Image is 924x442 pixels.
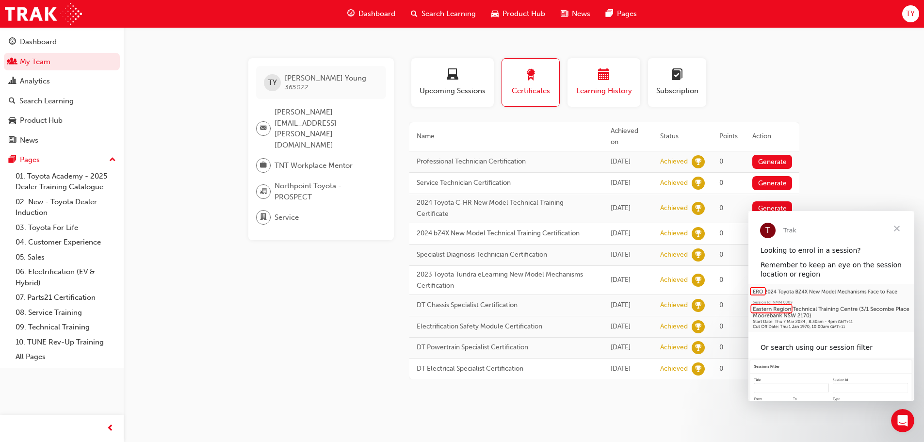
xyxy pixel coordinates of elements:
a: search-iconSearch Learning [403,4,484,24]
span: news-icon [9,136,16,145]
span: car-icon [491,8,499,20]
button: Learning History [567,58,640,107]
button: TY [902,5,919,22]
span: news-icon [561,8,568,20]
div: Pages [20,154,40,165]
span: laptop-icon [447,69,458,82]
span: learningRecordVerb_ACHIEVE-icon [692,248,705,262]
a: 06. Electrification (EV & Hybrid) [12,264,120,290]
span: car-icon [9,116,16,125]
a: Trak [5,3,82,25]
span: 0 [719,179,723,187]
span: people-icon [9,58,16,66]
th: Points [712,122,745,151]
td: 2024 bZ4X New Model Technical Training Certification [409,223,603,245]
a: 03. Toyota For Life [12,220,120,235]
span: Product Hub [503,8,545,19]
div: Achieved [660,229,688,238]
span: Certificates [509,85,552,97]
span: prev-icon [107,423,114,435]
a: car-iconProduct Hub [484,4,553,24]
th: Action [745,122,799,151]
span: learningRecordVerb_ACHIEVE-icon [692,362,705,376]
button: Certificates [502,58,560,107]
span: learningRecordVerb_ACHIEVE-icon [692,155,705,168]
span: learningRecordVerb_ACHIEVE-icon [692,274,705,287]
span: pages-icon [9,156,16,164]
td: DT Chassis Specialist Certification [409,295,603,316]
span: Mon Nov 06 2023 17:04:33 GMT+1030 (Australian Central Daylight Time) [611,301,631,309]
span: 0 [719,250,723,259]
span: up-icon [109,154,116,166]
span: Upcoming Sessions [419,85,486,97]
button: Generate [752,201,792,215]
a: Product Hub [4,112,120,130]
a: 05. Sales [12,250,120,265]
a: 08. Service Training [12,305,120,320]
span: Pages [617,8,637,19]
span: [PERSON_NAME] Young [285,74,366,82]
span: search-icon [411,8,418,20]
a: guage-iconDashboard [340,4,403,24]
span: Mon Mar 25 2024 07:57:22 GMT+1030 (Australian Central Daylight Time) [611,229,631,237]
a: 01. Toyota Academy - 2025 Dealer Training Catalogue [12,169,120,195]
span: 0 [719,157,723,165]
a: 10. TUNE Rev-Up Training [12,335,120,350]
span: calendar-icon [598,69,610,82]
span: Dashboard [358,8,395,19]
span: Tue Jun 04 2024 07:57:31 GMT+0930 (Australian Central Standard Time) [611,204,631,212]
a: Search Learning [4,92,120,110]
div: Achieved [660,343,688,352]
div: Analytics [20,76,50,87]
th: Name [409,122,603,151]
div: Achieved [660,179,688,188]
div: Product Hub [20,115,63,126]
a: 02. New - Toyota Dealer Induction [12,195,120,220]
button: Subscription [648,58,706,107]
span: learningplan-icon [671,69,683,82]
span: search-icon [9,97,16,106]
div: Achieved [660,322,688,331]
span: department-icon [260,211,267,224]
td: Specialist Diagnosis Technician Certification [409,245,603,266]
a: Analytics [4,72,120,90]
span: learningRecordVerb_ACHIEVE-icon [692,177,705,190]
a: pages-iconPages [598,4,645,24]
span: learningRecordVerb_ACHIEVE-icon [692,227,705,240]
div: Achieved [660,250,688,260]
div: News [20,135,38,146]
td: Service Technician Certification [409,173,603,194]
span: 0 [719,343,723,351]
span: 0 [719,322,723,330]
span: 0 [719,276,723,284]
span: award-icon [525,69,536,82]
span: Learning History [575,85,633,97]
a: News [4,131,120,149]
td: Electrification Safety Module Certification [409,316,603,338]
iframe: Intercom live chat [891,409,914,432]
span: TY [268,77,277,88]
span: Fri Nov 24 2023 07:47:49 GMT+1030 (Australian Central Daylight Time) [611,276,631,284]
div: Achieved [660,157,688,166]
button: Generate [752,155,792,169]
span: learningRecordVerb_ACHIEVE-icon [692,202,705,215]
span: learningRecordVerb_ACHIEVE-icon [692,299,705,312]
span: learningRecordVerb_ACHIEVE-icon [692,341,705,354]
button: DashboardMy TeamAnalyticsSearch LearningProduct HubNews [4,31,120,151]
span: email-icon [260,122,267,135]
span: Wed May 18 2022 23:30:00 GMT+0930 (Australian Central Standard Time) [611,322,631,330]
button: Generate [752,176,792,190]
span: 0 [719,301,723,309]
span: Search Learning [421,8,476,19]
td: 2023 Toyota Tundra eLearning New Model Mechanisms Certification [409,266,603,295]
a: 09. Technical Training [12,320,120,335]
a: My Team [4,53,120,71]
th: Achieved on [603,122,653,151]
span: chart-icon [9,77,16,86]
div: Search Learning [19,96,74,107]
span: TY [906,8,915,19]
